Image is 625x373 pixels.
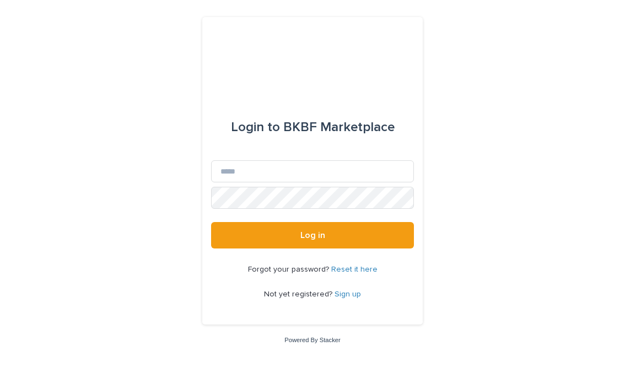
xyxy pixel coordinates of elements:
a: Reset it here [331,266,378,273]
div: BKBF Marketplace [231,112,395,143]
a: Sign up [335,290,361,298]
img: l65f3yHPToSKODuEVUav [257,44,368,77]
span: Not yet registered? [264,290,335,298]
a: Powered By Stacker [284,337,340,343]
span: Forgot your password? [248,266,331,273]
span: Log in [300,231,325,240]
span: Login to [231,121,280,134]
button: Log in [211,222,414,248]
